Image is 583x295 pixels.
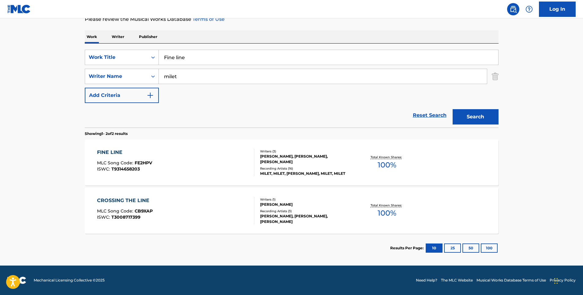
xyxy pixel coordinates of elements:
div: Work Title [89,54,144,61]
div: Help [523,3,535,15]
div: Writers ( 1 ) [260,197,353,202]
img: search [510,6,517,13]
span: FE2HPV [135,160,152,166]
a: Privacy Policy [550,278,576,283]
a: Need Help? [416,278,437,283]
a: CROSSING THE LINEMLC Song Code:CB9XAPISWC:T3008717399Writers (1)[PERSON_NAME]Recording Artists (3... [85,188,499,234]
span: ISWC : [97,166,111,172]
img: help [525,6,533,13]
div: Recording Artists ( 3 ) [260,209,353,213]
p: Total Known Shares: [371,155,403,159]
span: MLC Song Code : [97,160,135,166]
a: Terms of Use [191,16,225,22]
span: T3008717399 [111,214,140,220]
a: Public Search [507,3,519,15]
img: 9d2ae6d4665cec9f34b9.svg [147,92,154,99]
a: Reset Search [410,109,450,122]
span: 100 % [378,159,396,170]
form: Search Form [85,50,499,128]
span: ISWC : [97,214,111,220]
p: Work [85,30,99,43]
p: Writer [110,30,126,43]
div: Drag [554,272,558,290]
p: Total Known Shares: [371,203,403,208]
div: MILET, MILET, [PERSON_NAME], MILET, MILET [260,171,353,176]
button: 50 [462,243,479,253]
p: Results Per Page: [390,245,425,251]
a: Log In [539,2,576,17]
p: Showing 1 - 2 of 2 results [85,131,128,136]
span: CB9XAP [135,208,153,214]
div: [PERSON_NAME], [PERSON_NAME], [PERSON_NAME] [260,213,353,224]
span: Mechanical Licensing Collective © 2025 [34,278,105,283]
button: Add Criteria [85,88,159,103]
img: MLC Logo [7,5,31,13]
div: CROSSING THE LINE [97,197,153,204]
div: Writer Name [89,73,144,80]
img: logo [7,277,26,284]
span: MLC Song Code : [97,208,135,214]
button: 100 [481,243,498,253]
a: The MLC Website [441,278,473,283]
div: [PERSON_NAME] [260,202,353,207]
p: Please review the Musical Works Database [85,16,499,23]
button: 25 [444,243,461,253]
img: Delete Criterion [492,69,499,84]
a: FINE LINEMLC Song Code:FE2HPVISWC:T9314658203Writers (3)[PERSON_NAME], [PERSON_NAME], [PERSON_NAM... [85,140,499,186]
p: Publisher [137,30,159,43]
iframe: Chat Widget [552,266,583,295]
div: [PERSON_NAME], [PERSON_NAME], [PERSON_NAME] [260,154,353,165]
div: Recording Artists ( 16 ) [260,166,353,171]
span: 100 % [378,208,396,219]
div: FINE LINE [97,149,152,156]
button: 10 [426,243,443,253]
span: T9314658203 [111,166,140,172]
div: Writers ( 3 ) [260,149,353,154]
a: Musical Works Database Terms of Use [476,278,546,283]
button: Search [453,109,499,125]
